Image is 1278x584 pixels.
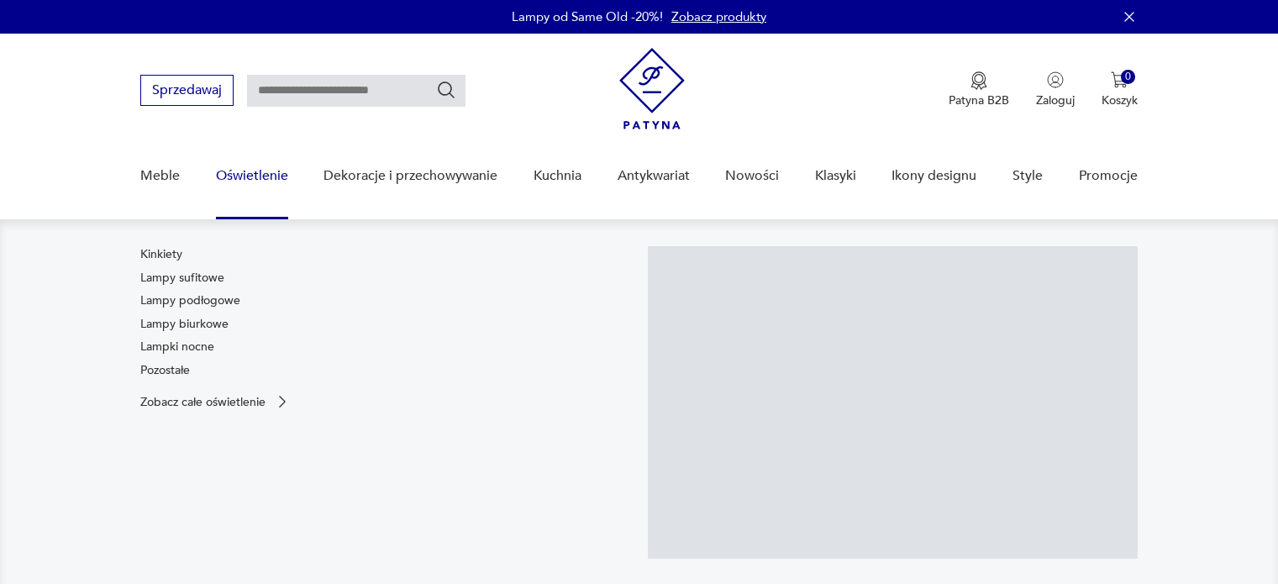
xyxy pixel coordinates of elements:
[725,144,779,208] a: Nowości
[140,393,291,410] a: Zobacz całe oświetlenie
[619,48,685,129] img: Patyna - sklep z meblami i dekoracjami vintage
[323,144,497,208] a: Dekoracje i przechowywanie
[1111,71,1128,88] img: Ikona koszyka
[815,144,856,208] a: Klasyki
[1102,92,1138,108] p: Koszyk
[140,86,234,97] a: Sprzedawaj
[216,144,288,208] a: Oświetlenie
[140,362,190,379] a: Pozostałe
[140,292,240,309] a: Lampy podłogowe
[1079,144,1138,208] a: Promocje
[534,144,581,208] a: Kuchnia
[1036,92,1075,108] p: Zaloguj
[949,71,1009,108] a: Ikona medaluPatyna B2B
[949,71,1009,108] button: Patyna B2B
[140,144,180,208] a: Meble
[140,246,182,263] a: Kinkiety
[140,339,214,355] a: Lampki nocne
[1121,70,1135,84] div: 0
[140,397,266,408] p: Zobacz całe oświetlenie
[1102,71,1138,108] button: 0Koszyk
[436,80,456,100] button: Szukaj
[618,144,690,208] a: Antykwariat
[1036,71,1075,108] button: Zaloguj
[891,144,976,208] a: Ikony designu
[1012,144,1043,208] a: Style
[671,8,766,25] a: Zobacz produkty
[140,75,234,106] button: Sprzedawaj
[512,8,663,25] p: Lampy od Same Old -20%!
[1047,71,1064,88] img: Ikonka użytkownika
[140,316,229,333] a: Lampy biurkowe
[949,92,1009,108] p: Patyna B2B
[140,270,224,287] a: Lampy sufitowe
[970,71,987,90] img: Ikona medalu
